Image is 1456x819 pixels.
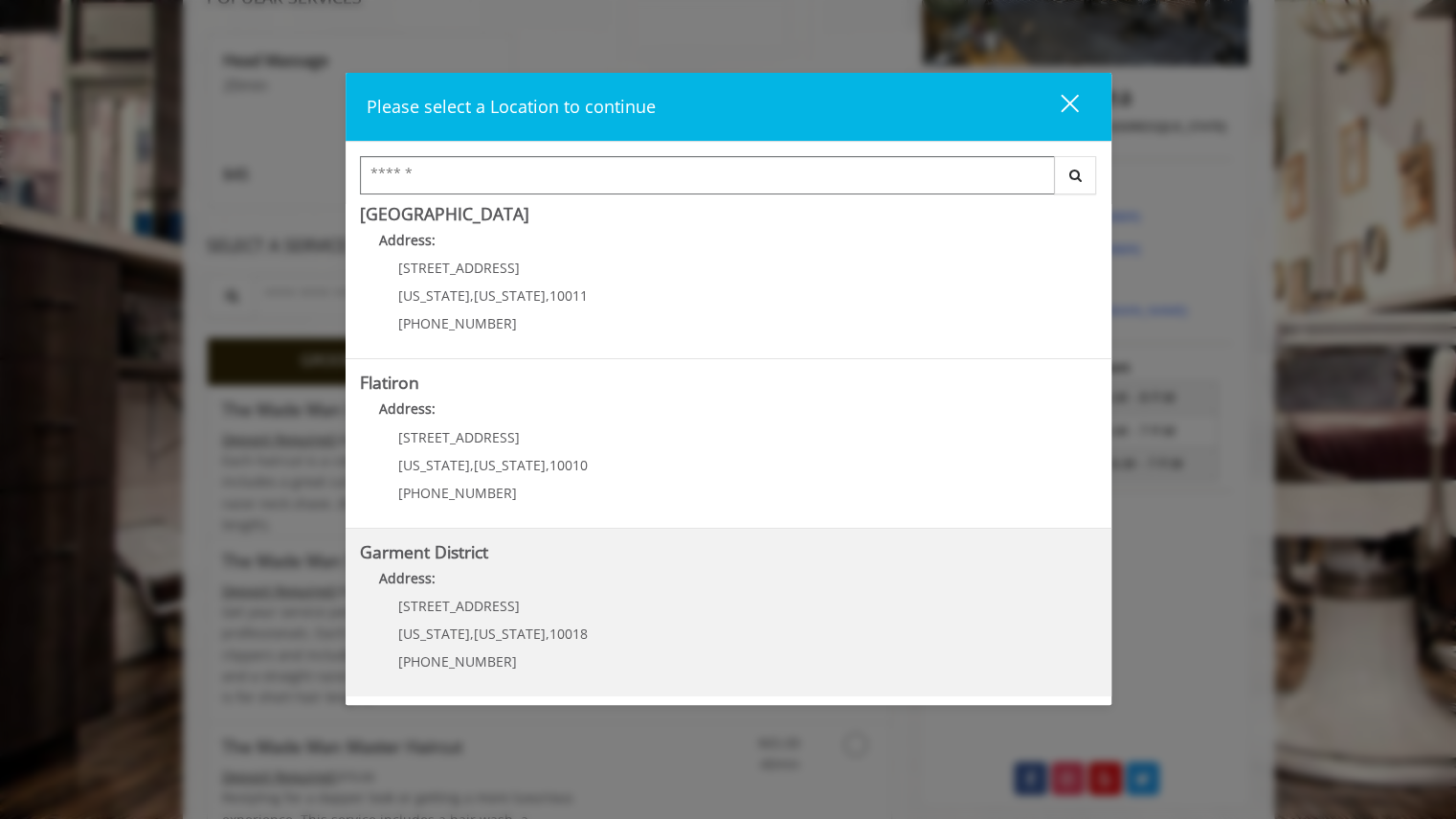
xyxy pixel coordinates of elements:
[398,314,517,332] span: [PHONE_NUMBER]
[546,286,549,305] span: ,
[470,625,474,643] span: ,
[360,156,1097,204] div: Center Select
[398,625,470,643] span: [US_STATE]
[360,156,1055,194] input: Search Center
[360,371,419,394] b: Flatiron
[360,540,488,563] b: Garment District
[549,456,588,474] span: 10010
[474,286,546,305] span: [US_STATE]
[549,286,588,305] span: 10011
[360,202,529,225] b: [GEOGRAPHIC_DATA]
[398,652,517,671] span: [PHONE_NUMBER]
[470,456,474,474] span: ,
[549,625,588,643] span: 10018
[379,399,436,418] b: Address:
[398,597,520,615] span: [STREET_ADDRESS]
[546,456,549,474] span: ,
[546,625,549,643] span: ,
[367,95,656,118] span: Please select a Location to continue
[474,625,546,643] span: [US_STATE]
[379,231,436,249] b: Address:
[398,286,470,305] span: [US_STATE]
[398,259,520,277] span: [STREET_ADDRESS]
[398,484,517,502] span: [PHONE_NUMBER]
[398,456,470,474] span: [US_STATE]
[1039,93,1077,122] div: close dialog
[1064,169,1086,182] i: Search button
[470,286,474,305] span: ,
[1025,87,1090,126] button: close dialog
[379,569,436,587] b: Address:
[474,456,546,474] span: [US_STATE]
[398,428,520,446] span: [STREET_ADDRESS]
